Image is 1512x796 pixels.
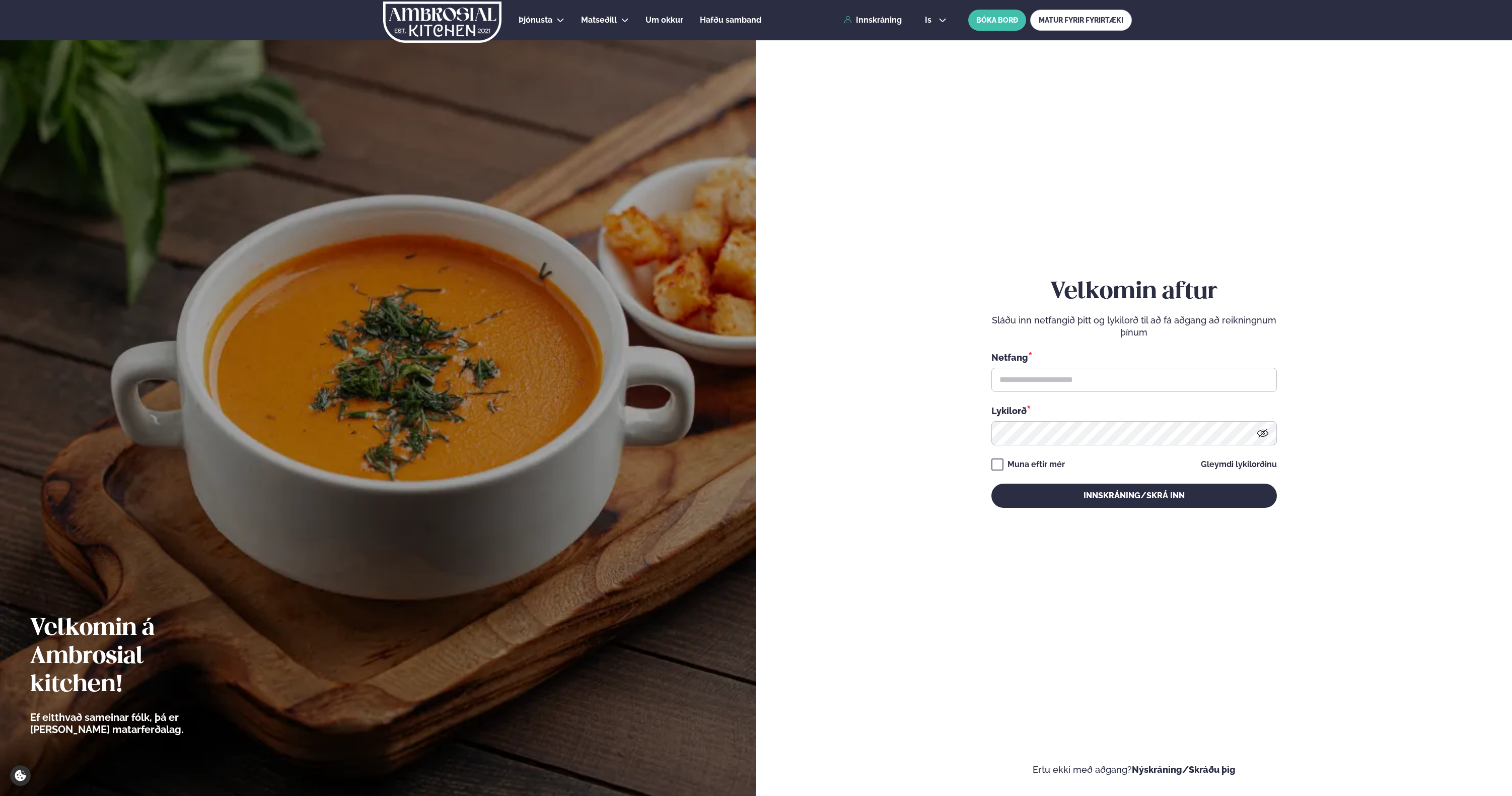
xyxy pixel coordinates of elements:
[786,764,1482,776] p: Ertu ekki með aðgang?
[645,14,683,26] a: Um okkur
[10,765,31,786] a: Cookie settings
[1030,10,1132,31] a: MATUR FYRIR FYRIRTÆKI
[968,10,1026,31] button: BÓKA BORÐ
[382,2,502,43] img: logo
[991,314,1277,339] p: Sláðu inn netfangið þitt og lykilorð til að fá aðgang að reikningnum þínum
[991,351,1277,364] div: Netfang
[991,404,1277,417] div: Lykilorð
[1201,460,1277,469] a: Gleymdi lykilorðinu
[645,15,683,25] span: Um okkur
[925,16,934,24] span: is
[30,711,239,736] p: Ef eitthvað sameinar fólk, þá er [PERSON_NAME] matarferðalag.
[30,615,239,699] h2: Velkomin á Ambrosial kitchen!
[700,14,761,26] a: Hafðu samband
[519,14,552,26] a: Þjónusta
[519,15,552,25] span: Þjónusta
[1132,764,1236,775] a: Nýskráning/Skráðu þig
[991,484,1277,508] button: Innskráning/Skrá inn
[581,15,617,25] span: Matseðill
[991,278,1277,306] h2: Velkomin aftur
[917,16,955,24] button: is
[700,15,761,25] span: Hafðu samband
[844,16,902,25] a: Innskráning
[581,14,617,26] a: Matseðill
